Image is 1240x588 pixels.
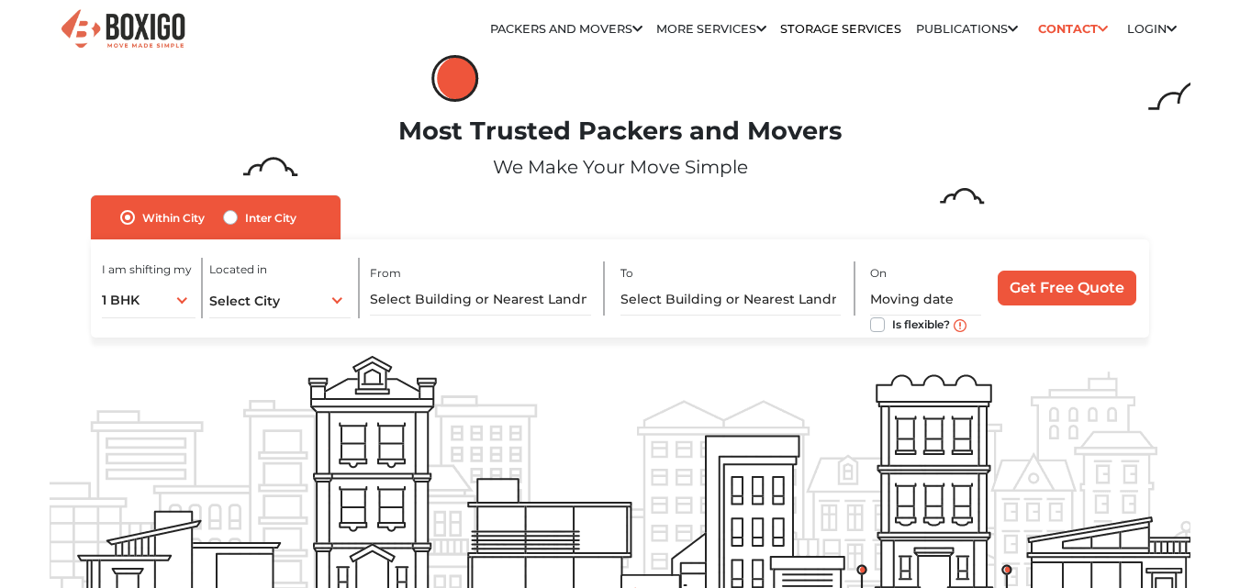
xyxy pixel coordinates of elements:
a: Login [1127,22,1177,36]
input: Moving date [870,283,981,316]
img: Boxigo [59,7,187,52]
h1: Most Trusted Packers and Movers [50,116,1190,147]
a: Packers and Movers [490,22,642,36]
label: On [870,265,887,282]
label: Located in [209,261,267,278]
img: move_date_info [954,319,966,332]
label: Within City [142,206,205,228]
input: Get Free Quote [998,271,1136,305]
span: Select City [209,293,280,309]
span: 1 BHK [102,292,140,308]
a: More services [656,22,766,36]
input: Select Building or Nearest Landmark [620,283,842,316]
a: Storage Services [780,22,901,36]
label: To [620,265,633,282]
a: Publications [916,22,1018,36]
label: I am shifting my [102,261,192,278]
a: Contact [1032,15,1113,43]
label: Is flexible? [892,314,950,333]
input: Select Building or Nearest Landmark [370,283,591,316]
label: Inter City [245,206,296,228]
p: We Make Your Move Simple [50,153,1190,181]
label: From [370,265,401,282]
